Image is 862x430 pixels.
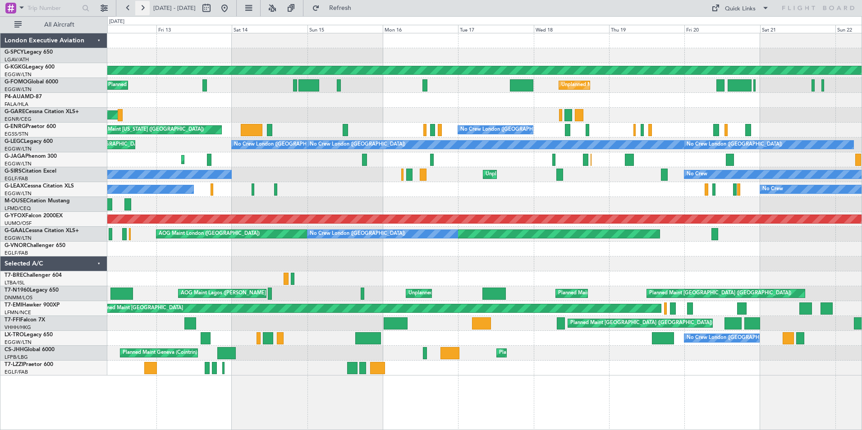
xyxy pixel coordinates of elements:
span: G-SPCY [5,50,24,55]
div: Unplanned Maint Lagos ([GEOGRAPHIC_DATA][PERSON_NAME]) [408,287,560,300]
a: G-YFOXFalcon 2000EX [5,213,63,219]
a: T7-LZZIPraetor 600 [5,362,53,367]
a: G-GARECessna Citation XLS+ [5,109,79,114]
a: G-JAGAPhenom 300 [5,154,57,159]
div: Unplanned Maint [GEOGRAPHIC_DATA] ([GEOGRAPHIC_DATA]) [486,168,634,181]
a: LTBA/ISL [5,279,25,286]
a: EGLF/FAB [5,369,28,375]
div: No Crew London ([GEOGRAPHIC_DATA]) [234,138,330,151]
span: G-ENRG [5,124,26,129]
a: EGGW/LTN [5,86,32,93]
div: Planned Maint [GEOGRAPHIC_DATA] ([GEOGRAPHIC_DATA]) [570,316,712,330]
span: G-FOMO [5,79,28,85]
a: EGGW/LTN [5,339,32,346]
span: G-VNOR [5,243,27,248]
span: T7-EMI [5,302,22,308]
div: Thu 12 [81,25,156,33]
a: G-LEAXCessna Citation XLS [5,183,74,189]
span: G-SIRS [5,169,22,174]
div: Planned Maint [GEOGRAPHIC_DATA] ([GEOGRAPHIC_DATA]) [649,287,791,300]
div: Unplanned Maint [US_STATE] ([GEOGRAPHIC_DATA]) [82,123,204,137]
a: EGGW/LTN [5,235,32,242]
span: [DATE] - [DATE] [153,4,196,12]
a: EGGW/LTN [5,71,32,78]
span: G-GAAL [5,228,25,233]
a: G-ENRGPraetor 600 [5,124,56,129]
div: Planned Maint Geneva (Cointrin) [123,346,197,360]
span: G-LEAX [5,183,24,189]
span: T7-N1960 [5,288,30,293]
div: Tue 17 [458,25,533,33]
a: EGSS/STN [5,131,28,137]
a: EGGW/LTN [5,160,32,167]
span: M-OUSE [5,198,26,204]
span: G-JAGA [5,154,25,159]
a: CS-JHHGlobal 6000 [5,347,55,352]
div: No Crew London ([GEOGRAPHIC_DATA]) [460,123,556,137]
div: No Crew London ([GEOGRAPHIC_DATA]) [310,138,405,151]
input: Trip Number [28,1,79,15]
span: T7-LZZI [5,362,23,367]
div: Unplanned Maint [GEOGRAPHIC_DATA] ([GEOGRAPHIC_DATA]) [52,138,200,151]
div: Sat 14 [232,25,307,33]
span: LX-TRO [5,332,24,338]
div: Planned Maint [GEOGRAPHIC_DATA] [97,302,183,315]
span: G-KGKG [5,64,26,70]
div: AOG Maint Lagos ([PERSON_NAME]) [181,287,267,300]
a: M-OUSECitation Mustang [5,198,70,204]
span: G-YFOX [5,213,25,219]
a: G-SPCYLegacy 650 [5,50,53,55]
a: FALA/HLA [5,101,28,108]
div: Unplanned Maint [GEOGRAPHIC_DATA] ([GEOGRAPHIC_DATA]) [561,78,710,92]
span: G-LEGC [5,139,24,144]
a: DNMM/LOS [5,294,32,301]
a: LX-TROLegacy 650 [5,332,53,338]
a: P4-AUAMD-87 [5,94,42,100]
div: No Crew London ([GEOGRAPHIC_DATA]) [310,227,405,241]
div: Sun 15 [307,25,383,33]
a: T7-BREChallenger 604 [5,273,62,278]
a: G-LEGCLegacy 600 [5,139,53,144]
a: EGNR/CEG [5,116,32,123]
a: UUMO/OSF [5,220,32,227]
div: Fri 20 [684,25,760,33]
div: Quick Links [725,5,756,14]
span: T7-BRE [5,273,23,278]
a: EGLF/FAB [5,175,28,182]
button: All Aircraft [10,18,98,32]
span: Refresh [321,5,359,11]
div: Planned Maint [GEOGRAPHIC_DATA] ([GEOGRAPHIC_DATA]) [108,78,250,92]
div: AOG Maint London ([GEOGRAPHIC_DATA]) [159,227,260,241]
a: G-VNORChallenger 650 [5,243,65,248]
div: No Crew London ([GEOGRAPHIC_DATA]) [687,138,782,151]
div: Fri 13 [156,25,232,33]
a: T7-EMIHawker 900XP [5,302,60,308]
button: Quick Links [707,1,774,15]
a: VHHH/HKG [5,324,31,331]
a: G-KGKGLegacy 600 [5,64,55,70]
a: T7-FFIFalcon 7X [5,317,45,323]
span: All Aircraft [23,22,95,28]
div: No Crew [687,168,707,181]
span: T7-FFI [5,317,20,323]
button: Refresh [308,1,362,15]
a: T7-N1960Legacy 650 [5,288,59,293]
div: Thu 19 [609,25,684,33]
div: Wed 18 [534,25,609,33]
span: G-GARE [5,109,25,114]
a: LGAV/ATH [5,56,29,63]
div: No Crew [762,183,783,196]
a: G-SIRSCitation Excel [5,169,56,174]
span: CS-JHH [5,347,24,352]
a: EGLF/FAB [5,250,28,256]
a: LFMN/NCE [5,309,31,316]
a: EGGW/LTN [5,146,32,152]
div: [DATE] [109,18,124,26]
div: No Crew London ([GEOGRAPHIC_DATA]) [687,331,782,345]
span: P4-AUA [5,94,25,100]
a: LFPB/LBG [5,354,28,361]
a: EGGW/LTN [5,190,32,197]
a: G-GAALCessna Citation XLS+ [5,228,79,233]
a: LFMD/CEQ [5,205,31,212]
div: Mon 16 [383,25,458,33]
